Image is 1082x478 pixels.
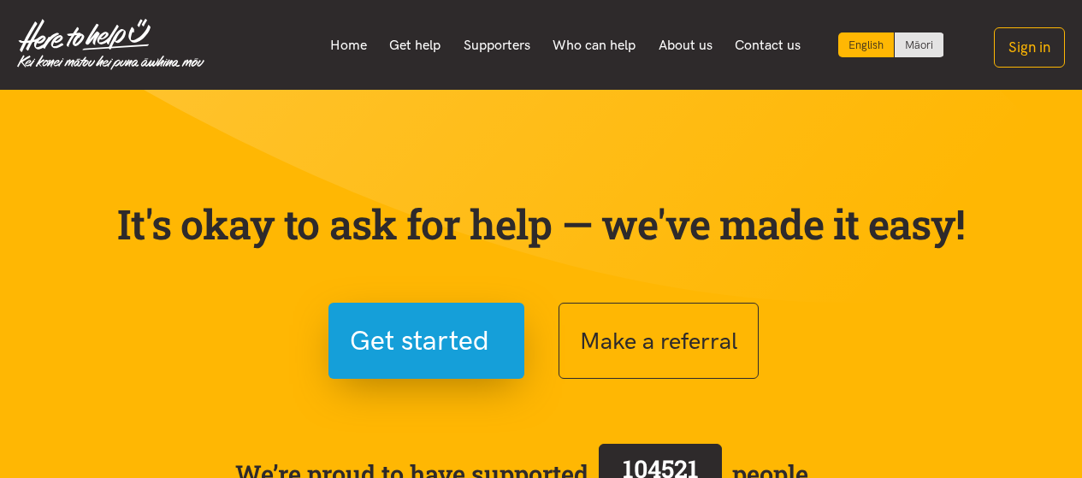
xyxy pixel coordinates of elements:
[647,27,724,63] a: About us
[452,27,541,63] a: Supporters
[378,27,452,63] a: Get help
[838,32,895,57] div: Current language
[994,27,1065,68] button: Sign in
[559,303,759,379] button: Make a referral
[541,27,647,63] a: Who can help
[724,27,813,63] a: Contact us
[114,199,969,249] p: It's okay to ask for help — we've made it easy!
[838,32,944,57] div: Language toggle
[895,32,943,57] a: Switch to Te Reo Māori
[318,27,378,63] a: Home
[350,319,489,363] span: Get started
[17,19,204,70] img: Home
[328,303,524,379] button: Get started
